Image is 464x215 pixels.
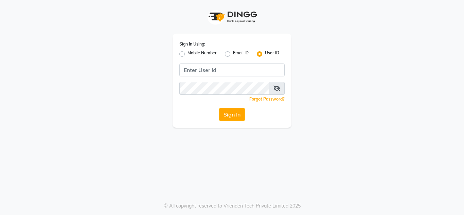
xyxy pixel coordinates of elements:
label: Sign In Using: [179,41,205,47]
a: Forgot Password? [249,96,285,102]
input: Username [179,82,269,95]
button: Sign In [219,108,245,121]
label: User ID [265,50,279,58]
input: Username [179,64,285,76]
img: logo1.svg [205,7,259,27]
label: Email ID [233,50,249,58]
label: Mobile Number [188,50,217,58]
